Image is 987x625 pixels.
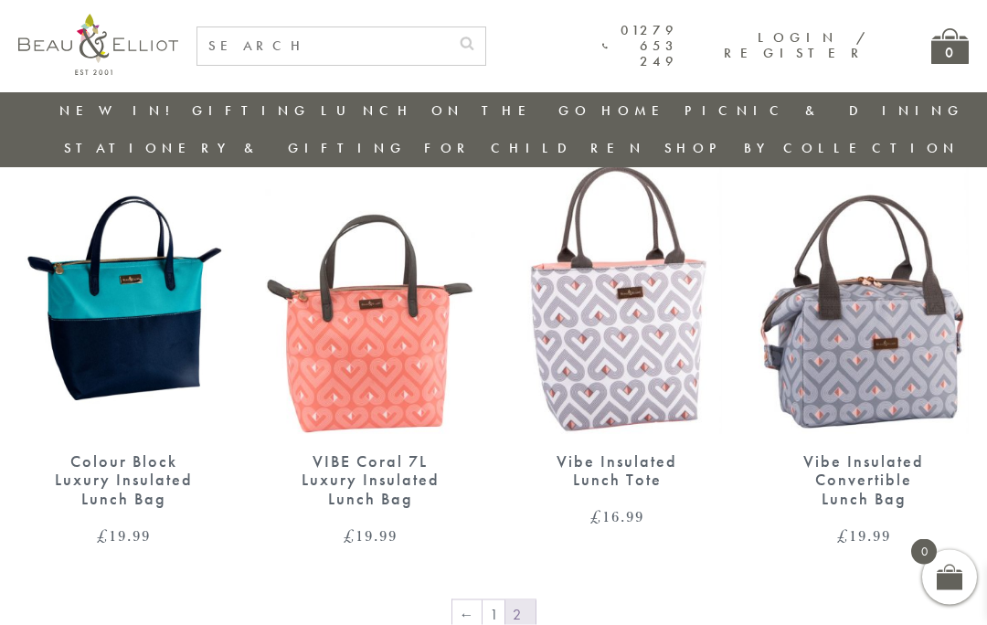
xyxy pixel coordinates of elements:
a: Shop by collection [664,139,960,157]
img: Insulated 7L Luxury Lunch Bag [265,163,475,434]
div: Colour Block Luxury Insulated Lunch Bag [50,452,196,509]
span: £ [97,524,109,546]
span: 0 [911,539,937,565]
bdi: 19.99 [837,524,891,546]
bdi: 16.99 [590,505,644,527]
span: £ [590,505,602,527]
a: Home [601,101,674,120]
a: Insulated 7L Luxury Lunch Bag VIBE Coral 7L Luxury Insulated Lunch Bag £19.99 [265,163,475,544]
bdi: 19.99 [344,524,398,546]
a: 0 [931,28,969,64]
bdi: 19.99 [97,524,151,546]
div: VIBE Coral 7L Luxury Insulated Lunch Bag [297,452,443,509]
img: Colour Block Luxury Insulated Lunch Bag [18,163,228,434]
img: logo [18,14,178,75]
img: Convertible Lunch Bag Vibe Insulated Lunch Bag [759,163,969,434]
a: Login / Register [724,28,867,62]
a: 01279 653 249 [602,23,678,70]
a: Picnic & Dining [685,101,964,120]
a: New in! [59,101,182,120]
input: SEARCH [197,27,449,65]
img: VIBE Lunch Bag [512,163,722,434]
div: Vibe Insulated Convertible Lunch Bag [791,452,937,509]
a: Convertible Lunch Bag Vibe Insulated Lunch Bag Vibe Insulated Convertible Lunch Bag £19.99 [759,163,969,544]
a: For Children [424,139,646,157]
span: £ [837,524,849,546]
div: Vibe Insulated Lunch Tote [544,452,690,490]
a: Gifting [192,101,311,120]
a: VIBE Lunch Bag Vibe Insulated Lunch Tote £16.99 [512,163,722,525]
a: Colour Block Luxury Insulated Lunch Bag Colour Block Luxury Insulated Lunch Bag £19.99 [18,163,228,544]
a: Stationery & Gifting [64,139,407,157]
a: Lunch On The Go [321,101,591,120]
span: £ [344,524,356,546]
